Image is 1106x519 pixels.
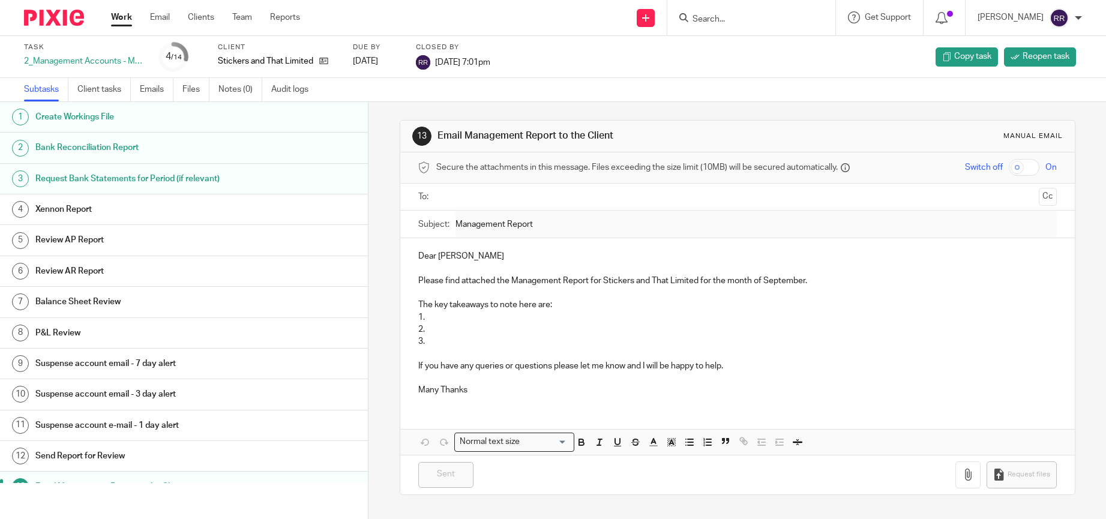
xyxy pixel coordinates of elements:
label: Subject: [418,218,449,230]
div: 5 [12,232,29,249]
span: Switch off [965,161,1003,173]
label: Closed by [416,43,490,52]
p: 3. [418,335,1057,347]
div: 2_Management Accounts - Monthly - NEW - TWD [24,55,144,67]
label: Task [24,43,144,52]
h1: Bank Reconciliation Report [35,139,249,157]
div: 10 [12,386,29,403]
h1: P&L Review [35,324,249,342]
a: Copy task [936,47,998,67]
a: Reopen task [1004,47,1076,67]
p: Dear [PERSON_NAME] [418,250,1057,262]
h1: Create Workings File [35,108,249,126]
h1: Balance Sheet Review [35,293,249,311]
a: Work [111,11,132,23]
div: 6 [12,263,29,280]
a: Files [182,78,209,101]
h1: Email Management Report to the Client [437,130,763,142]
h1: Send Report for Review [35,447,249,465]
label: To: [418,191,431,203]
img: svg%3E [416,55,430,70]
div: 2 [12,140,29,157]
a: Emails [140,78,173,101]
h1: Suspense account email - 7 day alert [35,355,249,373]
span: Request files [1008,470,1050,479]
div: 11 [12,417,29,434]
div: 7 [12,293,29,310]
span: On [1045,161,1057,173]
label: Due by [353,43,401,52]
small: /14 [171,54,182,61]
div: Search for option [454,433,574,451]
h1: Suspense account email - 3 day alert [35,385,249,403]
p: If you have any queries or questions please let me know and I will be happy to help. [418,360,1057,372]
button: Request files [987,461,1056,488]
h1: Suspense account e-mail - 1 day alert [35,416,249,434]
p: Many Thanks [418,384,1057,396]
a: Team [232,11,252,23]
a: Audit logs [271,78,317,101]
a: Reports [270,11,300,23]
h1: Email Management Report to the Client [35,478,249,496]
input: Sent [418,462,473,488]
a: Client tasks [77,78,131,101]
a: Email [150,11,170,23]
p: The key takeaways to note here are: [418,299,1057,311]
label: Client [218,43,338,52]
div: 4 [166,50,182,64]
p: 1. [418,311,1057,323]
input: Search for option [523,436,567,448]
h1: Xennon Report [35,200,249,218]
h1: Review AR Report [35,262,249,280]
p: Stickers and That Limited [218,55,313,67]
div: 13 [412,127,431,146]
button: Cc [1039,188,1057,206]
p: 2. [418,323,1057,335]
p: [PERSON_NAME] [978,11,1044,23]
span: Get Support [865,13,911,22]
div: 3 [12,170,29,187]
div: 9 [12,355,29,372]
div: Manual email [1003,131,1063,141]
p: Please find attached the Management Report for Stickers and That Limited for the month of September. [418,275,1057,287]
span: Secure the attachments in this message. Files exceeding the size limit (10MB) will be secured aut... [436,161,838,173]
div: 4 [12,201,29,218]
span: [DATE] 7:01pm [435,58,490,66]
div: 1 [12,109,29,125]
img: Pixie [24,10,84,26]
a: Notes (0) [218,78,262,101]
span: Reopen task [1023,50,1069,62]
span: Copy task [954,50,991,62]
input: Search [691,14,799,25]
h1: Review AP Report [35,231,249,249]
img: svg%3E [1050,8,1069,28]
a: Clients [188,11,214,23]
div: 13 [12,478,29,495]
div: 12 [12,448,29,464]
a: Subtasks [24,78,68,101]
span: Normal text size [457,436,523,448]
div: [DATE] [353,55,401,67]
h1: Request Bank Statements for Period (if relevant) [35,170,249,188]
div: 8 [12,325,29,341]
